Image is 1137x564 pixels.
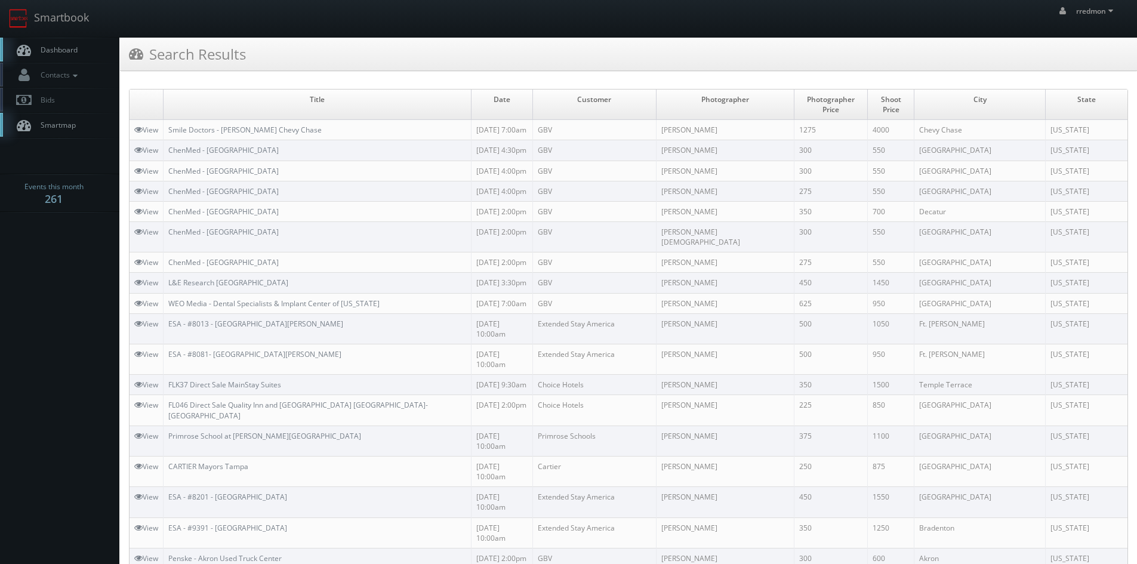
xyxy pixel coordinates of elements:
[134,349,158,359] a: View
[472,517,532,548] td: [DATE] 10:00am
[134,400,158,410] a: View
[472,252,532,273] td: [DATE] 2:00pm
[868,140,914,161] td: 550
[794,120,868,140] td: 1275
[472,161,532,181] td: [DATE] 4:00pm
[168,553,282,563] a: Penske - Akron Used Truck Center
[656,344,794,374] td: [PERSON_NAME]
[134,186,158,196] a: View
[134,523,158,533] a: View
[656,161,794,181] td: [PERSON_NAME]
[868,375,914,395] td: 1500
[656,140,794,161] td: [PERSON_NAME]
[868,90,914,120] td: Shoot Price
[794,517,868,548] td: 350
[794,456,868,486] td: 250
[532,140,656,161] td: GBV
[134,207,158,217] a: View
[532,426,656,456] td: Primrose Schools
[532,313,656,344] td: Extended Stay America
[914,181,1046,201] td: [GEOGRAPHIC_DATA]
[532,221,656,252] td: GBV
[134,166,158,176] a: View
[532,181,656,201] td: GBV
[914,395,1046,426] td: [GEOGRAPHIC_DATA]
[168,207,279,217] a: ChenMed - [GEOGRAPHIC_DATA]
[45,192,63,206] strong: 261
[168,125,322,135] a: Smile Doctors - [PERSON_NAME] Chevy Chase
[868,273,914,293] td: 1450
[868,293,914,313] td: 950
[868,201,914,221] td: 700
[168,319,343,329] a: ESA - #8013 - [GEOGRAPHIC_DATA][PERSON_NAME]
[656,375,794,395] td: [PERSON_NAME]
[914,313,1046,344] td: Ft. [PERSON_NAME]
[472,140,532,161] td: [DATE] 4:30pm
[1045,120,1127,140] td: [US_STATE]
[532,161,656,181] td: GBV
[532,395,656,426] td: Choice Hotels
[134,298,158,309] a: View
[472,293,532,313] td: [DATE] 7:00am
[24,181,84,193] span: Events this month
[868,487,914,517] td: 1550
[1045,221,1127,252] td: [US_STATE]
[472,201,532,221] td: [DATE] 2:00pm
[472,395,532,426] td: [DATE] 2:00pm
[168,227,279,237] a: ChenMed - [GEOGRAPHIC_DATA]
[868,456,914,486] td: 875
[134,145,158,155] a: View
[472,181,532,201] td: [DATE] 4:00pm
[914,426,1046,456] td: [GEOGRAPHIC_DATA]
[794,426,868,456] td: 375
[914,252,1046,273] td: [GEOGRAPHIC_DATA]
[134,380,158,390] a: View
[472,273,532,293] td: [DATE] 3:30pm
[1045,161,1127,181] td: [US_STATE]
[914,375,1046,395] td: Temple Terrace
[914,221,1046,252] td: [GEOGRAPHIC_DATA]
[35,95,55,105] span: Bids
[914,456,1046,486] td: [GEOGRAPHIC_DATA]
[656,221,794,252] td: [PERSON_NAME][DEMOGRAPHIC_DATA]
[794,90,868,120] td: Photographer Price
[656,252,794,273] td: [PERSON_NAME]
[794,273,868,293] td: 450
[168,145,279,155] a: ChenMed - [GEOGRAPHIC_DATA]
[532,252,656,273] td: GBV
[656,517,794,548] td: [PERSON_NAME]
[472,313,532,344] td: [DATE] 10:00am
[656,426,794,456] td: [PERSON_NAME]
[1045,456,1127,486] td: [US_STATE]
[134,319,158,329] a: View
[35,70,81,80] span: Contacts
[794,201,868,221] td: 350
[1045,375,1127,395] td: [US_STATE]
[134,125,158,135] a: View
[794,487,868,517] td: 450
[1045,395,1127,426] td: [US_STATE]
[134,492,158,502] a: View
[794,181,868,201] td: 275
[168,380,281,390] a: FLK37 Direct Sale MainStay Suites
[1045,252,1127,273] td: [US_STATE]
[914,273,1046,293] td: [GEOGRAPHIC_DATA]
[656,120,794,140] td: [PERSON_NAME]
[168,492,287,502] a: ESA - #8201 - [GEOGRAPHIC_DATA]
[134,278,158,288] a: View
[35,45,78,55] span: Dashboard
[794,375,868,395] td: 350
[472,90,532,120] td: Date
[1045,487,1127,517] td: [US_STATE]
[472,344,532,374] td: [DATE] 10:00am
[168,186,279,196] a: ChenMed - [GEOGRAPHIC_DATA]
[868,161,914,181] td: 550
[656,395,794,426] td: [PERSON_NAME]
[914,201,1046,221] td: Decatur
[868,120,914,140] td: 4000
[532,375,656,395] td: Choice Hotels
[794,293,868,313] td: 625
[656,181,794,201] td: [PERSON_NAME]
[656,487,794,517] td: [PERSON_NAME]
[532,273,656,293] td: GBV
